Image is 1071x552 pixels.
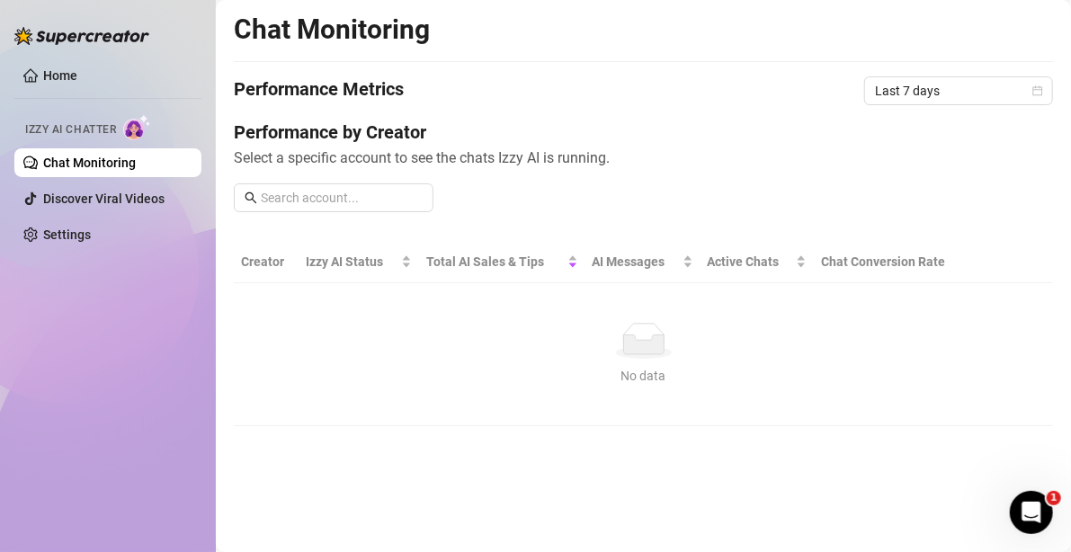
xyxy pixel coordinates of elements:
[701,241,815,283] th: Active Chats
[43,191,165,206] a: Discover Viral Videos
[1047,491,1061,505] span: 1
[593,252,679,272] span: AI Messages
[261,188,423,208] input: Search account...
[14,27,149,45] img: logo-BBDzfeDw.svg
[708,252,793,272] span: Active Chats
[875,77,1042,104] span: Last 7 days
[234,76,404,105] h4: Performance Metrics
[1010,491,1053,534] iframe: Intercom live chat
[245,191,257,204] span: search
[43,227,91,242] a: Settings
[25,121,116,138] span: Izzy AI Chatter
[234,147,1053,169] span: Select a specific account to see the chats Izzy AI is running.
[123,114,151,140] img: AI Chatter
[299,241,419,283] th: Izzy AI Status
[234,241,299,283] th: Creator
[419,241,585,283] th: Total AI Sales & Tips
[306,252,397,272] span: Izzy AI Status
[43,68,77,83] a: Home
[814,241,970,283] th: Chat Conversion Rate
[426,252,564,272] span: Total AI Sales & Tips
[1032,85,1043,96] span: calendar
[234,13,430,47] h2: Chat Monitoring
[248,366,1039,386] div: No data
[43,156,136,170] a: Chat Monitoring
[234,120,1053,145] h4: Performance by Creator
[585,241,701,283] th: AI Messages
